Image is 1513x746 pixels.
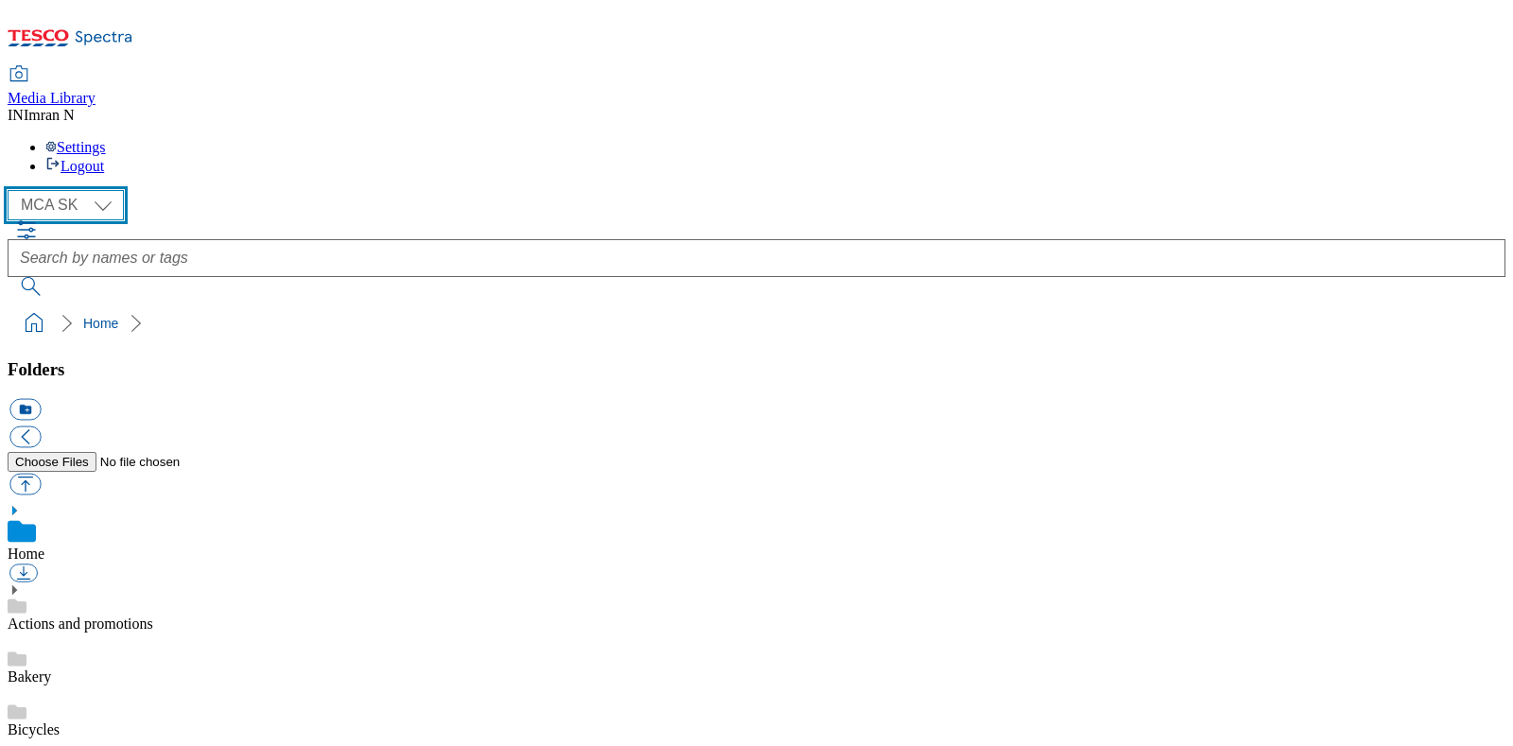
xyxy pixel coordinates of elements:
a: Home [8,546,44,562]
span: Media Library [8,90,96,106]
a: Actions and promotions [8,616,153,632]
a: Home [83,316,118,331]
a: Media Library [8,67,96,107]
span: Imran N [24,107,75,123]
a: home [19,308,49,338]
span: IN [8,107,24,123]
input: Search by names or tags [8,239,1505,277]
a: Settings [45,139,106,155]
a: Bakery [8,668,51,685]
a: Logout [45,158,104,174]
h3: Folders [8,359,1505,380]
nav: breadcrumb [8,305,1505,341]
a: Bicycles [8,721,60,737]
